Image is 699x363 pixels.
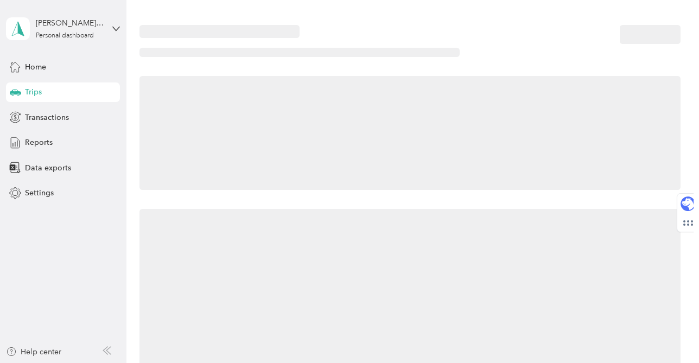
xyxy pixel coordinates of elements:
iframe: Everlance-gr Chat Button Frame [638,302,699,363]
span: Data exports [25,162,71,174]
button: Help center [6,346,61,358]
div: [PERSON_NAME][EMAIL_ADDRESS][DOMAIN_NAME] [36,17,104,29]
span: Reports [25,137,53,148]
span: Home [25,61,46,73]
div: Personal dashboard [36,33,94,39]
span: Transactions [25,112,69,123]
span: Settings [25,187,54,199]
span: Trips [25,86,42,98]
